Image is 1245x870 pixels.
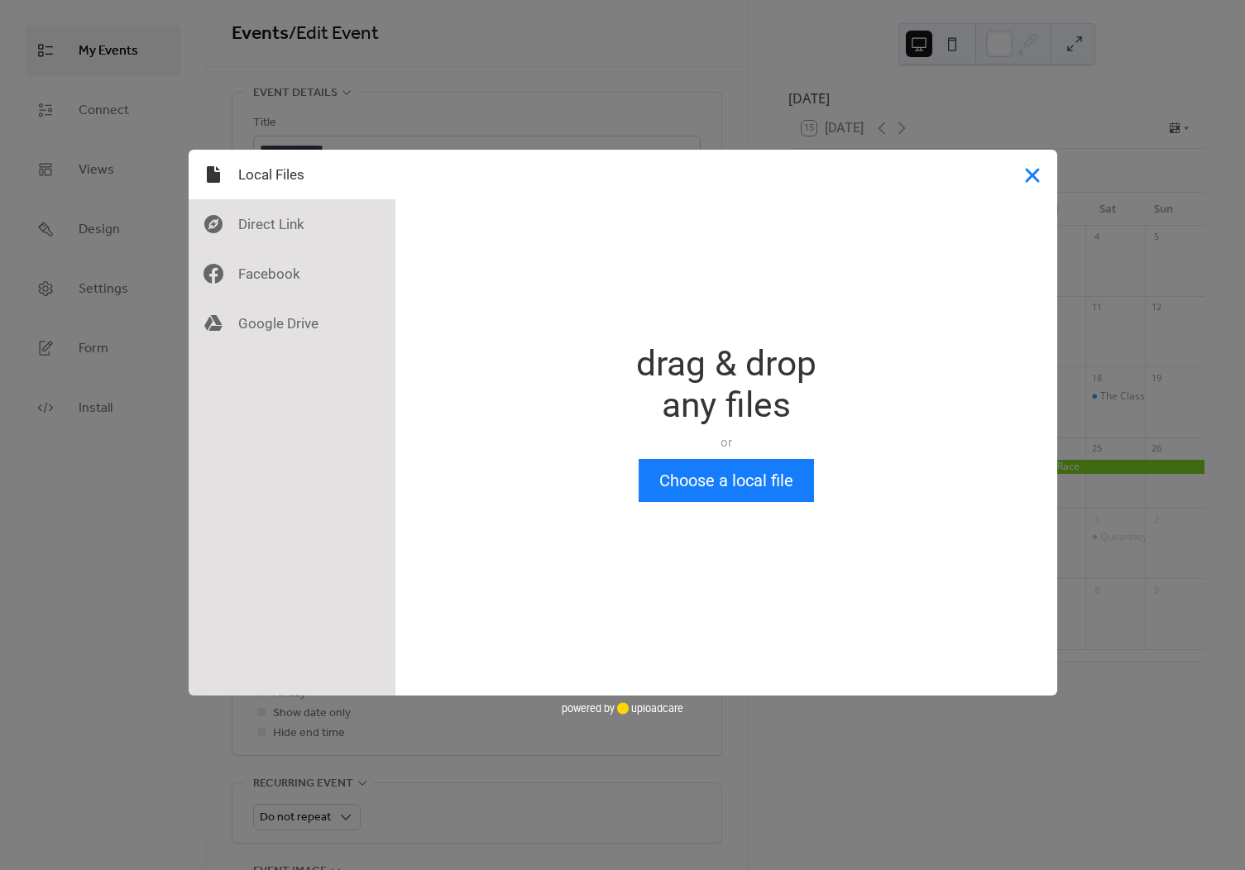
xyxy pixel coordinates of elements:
button: Choose a local file [639,459,814,502]
div: Direct Link [189,199,395,249]
div: Google Drive [189,299,395,348]
div: Facebook [189,249,395,299]
div: drag & drop any files [636,343,816,426]
button: Close [1008,150,1057,199]
div: powered by [562,696,683,720]
a: uploadcare [615,702,683,715]
div: Local Files [189,150,395,199]
div: or [636,434,816,451]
